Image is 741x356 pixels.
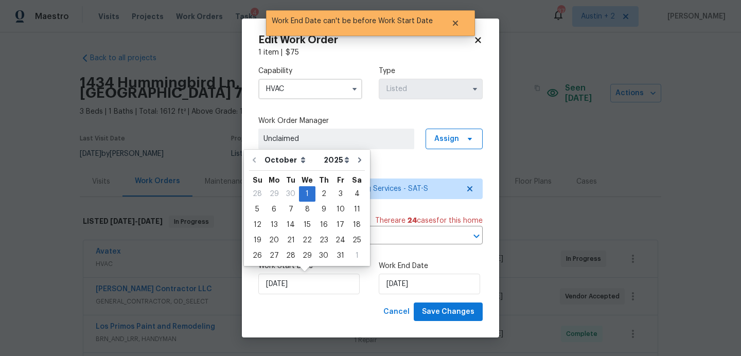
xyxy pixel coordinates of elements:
div: Fri Oct 24 2025 [332,233,349,248]
div: 28 [283,248,299,263]
div: 1 [299,187,315,201]
span: Save Changes [422,306,474,318]
label: Type [379,66,483,76]
button: Show options [348,83,361,95]
div: 13 [266,218,283,232]
span: $ 75 [286,49,299,56]
div: 25 [349,233,365,247]
div: 19 [249,233,266,247]
abbr: Monday [269,176,280,184]
div: Tue Oct 07 2025 [283,202,299,217]
div: 6 [266,202,283,217]
button: Cancel [379,302,414,322]
abbr: Tuesday [286,176,295,184]
div: 9 [315,202,332,217]
div: 29 [266,187,283,201]
div: Thu Oct 16 2025 [315,217,332,233]
div: Mon Oct 20 2025 [266,233,283,248]
div: Thu Oct 02 2025 [315,186,332,202]
div: 15 [299,218,315,232]
div: Wed Oct 15 2025 [299,217,315,233]
div: 30 [315,248,332,263]
div: Sun Sep 28 2025 [249,186,266,202]
div: Fri Oct 31 2025 [332,248,349,263]
label: Trade Partner [258,166,483,176]
label: Work End Date [379,261,483,271]
div: Fri Oct 03 2025 [332,186,349,202]
div: 26 [249,248,266,263]
input: M/D/YYYY [258,274,360,294]
label: Work Order Manager [258,116,483,126]
div: 8 [299,202,315,217]
span: Assign [434,134,459,144]
span: Unclaimed [263,134,409,144]
div: 30 [283,187,299,201]
abbr: Sunday [253,176,262,184]
div: 29 [299,248,315,263]
div: Thu Oct 30 2025 [315,248,332,263]
button: Go to previous month [246,150,262,170]
button: Show options [469,83,481,95]
div: 17 [332,218,349,232]
div: 7 [283,202,299,217]
div: Sat Nov 01 2025 [349,248,365,263]
div: 1 item | [258,47,483,58]
div: 14 [283,218,299,232]
div: Mon Oct 27 2025 [266,248,283,263]
div: Mon Oct 13 2025 [266,217,283,233]
div: Mon Oct 06 2025 [266,202,283,217]
div: Sat Oct 11 2025 [349,202,365,217]
div: 28 [249,187,266,201]
div: Tue Oct 28 2025 [283,248,299,263]
button: Close [438,13,472,33]
div: 24 [332,233,349,247]
select: Year [321,152,352,168]
abbr: Wednesday [302,176,313,184]
input: Select... [379,79,483,99]
div: 11 [349,202,365,217]
div: Wed Oct 08 2025 [299,202,315,217]
span: Cancel [383,306,410,318]
button: Go to next month [352,150,367,170]
div: 23 [315,233,332,247]
span: 24 [408,217,417,224]
div: Sun Oct 12 2025 [249,217,266,233]
div: 10 [332,202,349,217]
span: Work End Date can't be before Work Start Date [266,10,438,32]
div: 31 [332,248,349,263]
div: Wed Oct 22 2025 [299,233,315,248]
div: Thu Oct 09 2025 [315,202,332,217]
h2: Edit Work Order [258,35,473,45]
button: Open [469,229,484,243]
div: Tue Oct 14 2025 [283,217,299,233]
div: Mon Sep 29 2025 [266,186,283,202]
select: Month [262,152,321,168]
span: There are case s for this home [375,216,483,226]
div: 27 [266,248,283,263]
div: Sun Oct 26 2025 [249,248,266,263]
div: Wed Oct 29 2025 [299,248,315,263]
label: Capability [258,66,362,76]
input: Select... [258,79,362,99]
div: Fri Oct 10 2025 [332,202,349,217]
div: Fri Oct 17 2025 [332,217,349,233]
div: Sat Oct 04 2025 [349,186,365,202]
div: Wed Oct 01 2025 [299,186,315,202]
div: Sun Oct 19 2025 [249,233,266,248]
abbr: Friday [337,176,344,184]
div: Sun Oct 05 2025 [249,202,266,217]
div: 21 [283,233,299,247]
div: Sat Oct 18 2025 [349,217,365,233]
div: 5 [249,202,266,217]
div: Tue Oct 21 2025 [283,233,299,248]
div: 20 [266,233,283,247]
div: 1 [349,248,365,263]
abbr: Saturday [352,176,362,184]
div: Tue Sep 30 2025 [283,186,299,202]
div: Thu Oct 23 2025 [315,233,332,248]
div: 22 [299,233,315,247]
div: 3 [332,187,349,201]
div: 18 [349,218,365,232]
div: 12 [249,218,266,232]
div: 2 [315,187,332,201]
